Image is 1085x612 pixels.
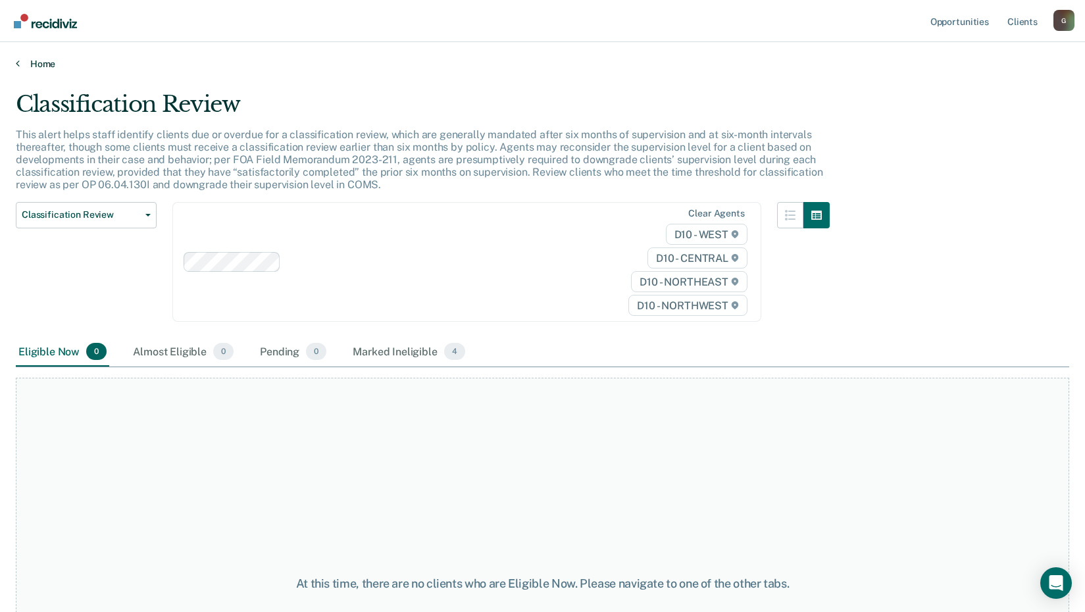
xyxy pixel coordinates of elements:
[257,338,329,367] div: Pending0
[280,576,806,591] div: At this time, there are no clients who are Eligible Now. Please navigate to one of the other tabs.
[16,128,822,191] p: This alert helps staff identify clients due or overdue for a classification review, which are gen...
[16,338,109,367] div: Eligible Now0
[16,58,1069,70] a: Home
[688,208,744,219] div: Clear agents
[1040,567,1072,599] div: Open Intercom Messenger
[14,14,77,28] img: Recidiviz
[1053,10,1074,31] div: G
[666,224,747,245] span: D10 - WEST
[130,338,236,367] div: Almost Eligible0
[444,343,465,360] span: 4
[22,209,140,220] span: Classification Review
[350,338,468,367] div: Marked Ineligible4
[631,271,747,292] span: D10 - NORTHEAST
[16,202,157,228] button: Classification Review
[628,295,747,316] span: D10 - NORTHWEST
[306,343,326,360] span: 0
[86,343,107,360] span: 0
[213,343,234,360] span: 0
[1053,10,1074,31] button: Profile dropdown button
[16,91,830,128] div: Classification Review
[647,247,747,268] span: D10 - CENTRAL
